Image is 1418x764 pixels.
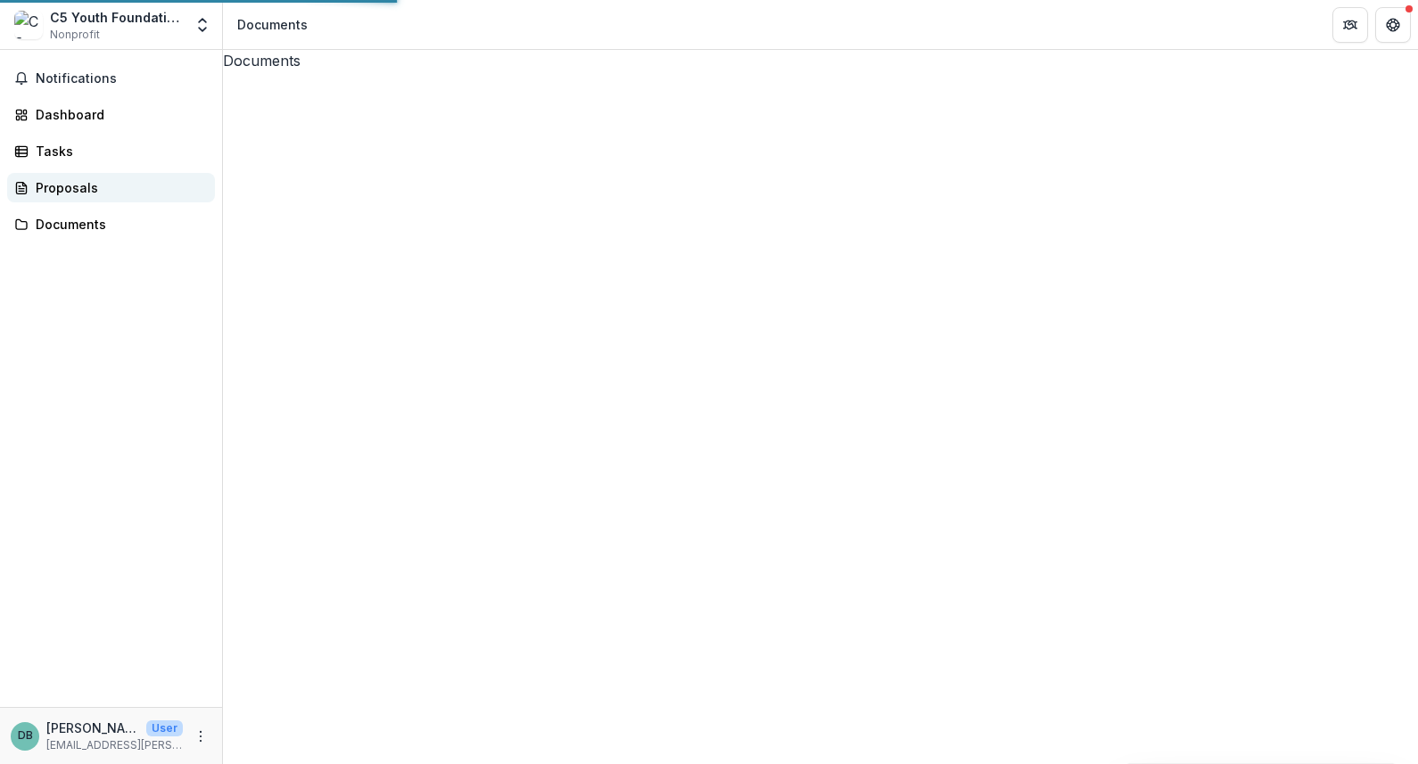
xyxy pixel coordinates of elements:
[7,136,215,166] a: Tasks
[230,12,315,37] nav: breadcrumb
[36,215,201,234] div: Documents
[36,71,208,86] span: Notifications
[7,209,215,239] a: Documents
[190,726,211,747] button: More
[7,100,215,129] a: Dashboard
[237,15,308,34] div: Documents
[36,178,201,197] div: Proposals
[1332,7,1368,43] button: Partners
[36,105,201,124] div: Dashboard
[223,50,1418,71] h3: Documents
[1375,7,1411,43] button: Get Help
[46,737,183,753] p: [EMAIL_ADDRESS][PERSON_NAME][DOMAIN_NAME]
[7,173,215,202] a: Proposals
[46,719,139,737] p: [PERSON_NAME]
[146,720,183,736] p: User
[50,27,100,43] span: Nonprofit
[14,11,43,39] img: C5 Youth Foundation of Texas
[36,142,201,160] div: Tasks
[18,730,33,742] div: Daneshe Bethune
[50,8,183,27] div: C5 Youth Foundation of [US_STATE]
[190,7,215,43] button: Open entity switcher
[7,64,215,93] button: Notifications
